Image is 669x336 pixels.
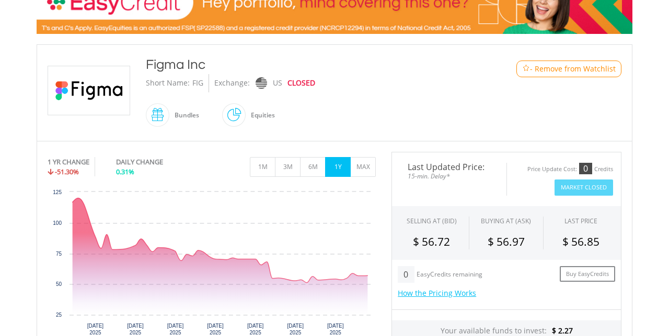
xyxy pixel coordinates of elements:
[146,55,474,74] div: Figma Inc
[327,323,344,335] text: [DATE] 2025
[214,74,250,92] div: Exchange:
[116,167,134,176] span: 0.31%
[167,323,184,335] text: [DATE] 2025
[325,157,351,177] button: 1Y
[287,323,304,335] text: [DATE] 2025
[350,157,376,177] button: MAX
[560,266,615,282] a: Buy EasyCredits
[207,323,224,335] text: [DATE] 2025
[53,220,62,226] text: 100
[287,74,315,92] div: CLOSED
[56,281,62,287] text: 50
[407,217,457,225] div: SELLING AT (BID)
[400,171,499,181] span: 15-min. Delay*
[522,65,530,73] img: Watchlist
[116,157,198,167] div: DAILY CHANGE
[488,234,525,249] span: $ 56.97
[55,167,79,176] span: -51.30%
[594,165,613,173] div: Credits
[48,157,89,167] div: 1 YR CHANGE
[564,217,597,225] div: LAST PRICE
[481,217,531,225] span: BUYING AT (ASK)
[127,323,144,335] text: [DATE] 2025
[417,271,482,280] div: EasyCredits remaining
[56,251,62,257] text: 75
[192,74,203,92] div: FIG
[247,323,264,335] text: [DATE] 2025
[275,157,301,177] button: 3M
[50,66,128,115] img: EQU.US.FIG.png
[56,312,62,318] text: 25
[562,234,599,249] span: $ 56.85
[169,103,199,128] div: Bundles
[246,103,275,128] div: Equities
[256,77,267,89] img: nasdaq.png
[516,61,621,77] button: Watchlist - Remove from Watchlist
[146,74,190,92] div: Short Name:
[250,157,275,177] button: 1M
[398,266,414,283] div: 0
[555,179,613,196] button: Market Closed
[398,288,476,298] a: How the Pricing Works
[579,163,592,174] div: 0
[530,64,616,74] span: - Remove from Watchlist
[273,74,282,92] div: US
[527,165,577,173] div: Price Update Cost:
[413,234,450,249] span: $ 56.72
[400,163,499,171] span: Last Updated Price:
[552,326,573,335] span: $ 2.27
[53,189,62,195] text: 125
[87,323,104,335] text: [DATE] 2025
[300,157,326,177] button: 6M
